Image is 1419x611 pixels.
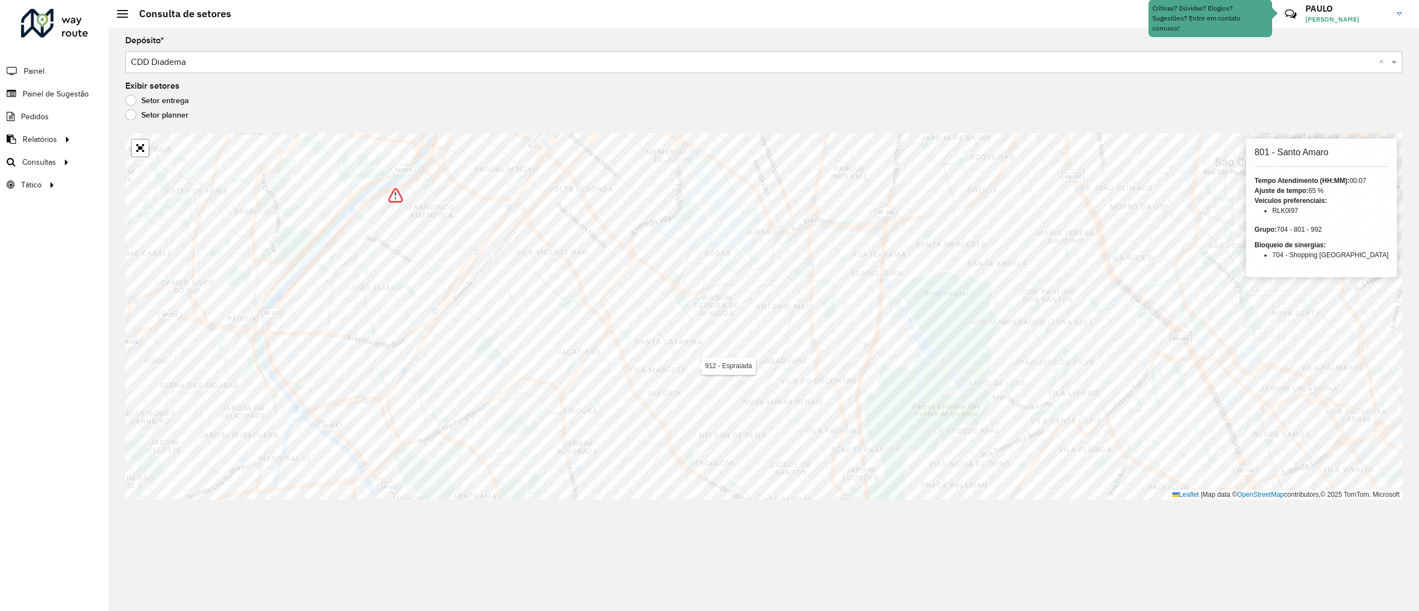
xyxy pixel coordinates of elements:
[125,95,189,106] label: Setor entrega
[389,188,403,202] img: Bloqueio de sinergias
[125,34,164,47] label: Depósito
[21,179,42,191] span: Tático
[132,140,149,156] a: Abrir mapa em tela cheia
[1279,2,1303,26] a: Contato Rápido
[23,134,57,145] span: Relatórios
[1254,186,1389,196] div: 65 %
[1305,3,1389,14] h3: PAULO
[22,156,56,168] span: Consultas
[1254,176,1389,186] div: 00:07
[125,109,188,120] label: Setor planner
[23,88,89,100] span: Painel de Sugestão
[1254,187,1308,195] strong: Ajuste de tempo:
[1379,55,1389,69] span: Clear all
[1254,197,1327,205] strong: Veículos preferenciais:
[24,65,44,77] span: Painel
[1305,14,1389,24] span: [PERSON_NAME]
[1254,225,1389,235] div: 704 - 801 - 992
[1237,491,1284,498] a: OpenStreetMap
[1254,241,1326,249] strong: Bloqueio de sinergias:
[21,111,49,123] span: Pedidos
[1201,491,1202,498] span: |
[125,79,180,93] label: Exibir setores
[128,8,231,20] h2: Consulta de setores
[1272,206,1389,216] li: RLK0I97
[1172,491,1199,498] a: Leaflet
[1254,177,1349,185] strong: Tempo Atendimento (HH:MM):
[1254,147,1389,157] h6: 801 - Santo Amaro
[1254,226,1277,233] strong: Grupo:
[1272,250,1389,260] li: 704 - Shopping [GEOGRAPHIC_DATA]
[1170,490,1402,500] div: Map data © contributors,© 2025 TomTom, Microsoft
